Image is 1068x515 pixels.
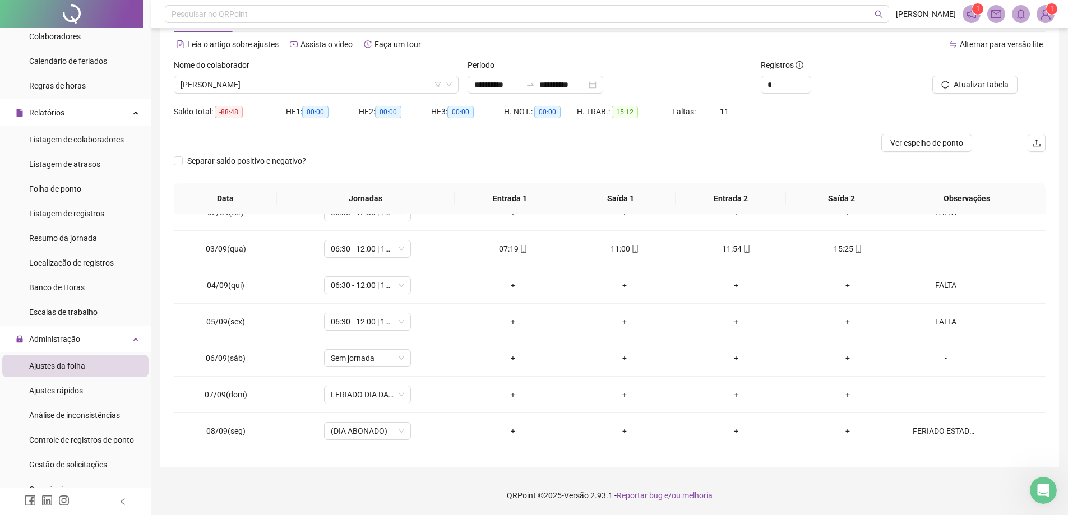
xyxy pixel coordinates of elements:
[534,106,561,118] span: 00:00
[25,495,36,506] span: facebook
[58,495,70,506] span: instagram
[359,105,432,118] div: HE 2:
[913,388,979,401] div: -
[890,137,963,149] span: Ver espelho de ponto
[174,105,286,118] div: Saldo total:
[302,106,329,118] span: 00:00
[690,388,783,401] div: +
[29,460,107,469] span: Gestão de solicitações
[16,335,24,343] span: lock
[286,105,359,118] div: HE 1:
[41,495,53,506] span: linkedin
[29,32,81,41] span: Colaboradores
[434,81,441,88] span: filter
[466,243,560,255] div: 07:19
[976,5,980,13] span: 1
[29,435,134,444] span: Controle de registros de ponto
[183,155,311,167] span: Separar saldo positivo e negativo?
[206,426,246,435] span: 08/09(seg)
[913,316,979,328] div: FALTA
[331,277,404,294] span: 06:30 - 12:00 | 13:00 - 15:30
[466,279,560,291] div: +
[672,107,697,116] span: Faltas:
[331,240,404,257] span: 06:30 - 12:00 | 13:00 - 15:30
[801,279,895,291] div: +
[277,183,455,214] th: Jornadas
[504,105,577,118] div: H. NOT.:
[466,388,560,401] div: +
[526,80,535,89] span: swap-right
[875,10,883,18] span: search
[761,59,803,71] span: Registros
[151,476,1068,515] footer: QRPoint © 2025 - 2.93.1 -
[578,279,672,291] div: +
[29,135,124,144] span: Listagem de colaboradores
[617,491,713,500] span: Reportar bug e/ou melhoria
[446,81,452,88] span: down
[300,40,353,49] span: Assista o vídeo
[331,313,404,330] span: 06:30 - 12:00 | 13:00 - 15:30
[29,361,85,370] span: Ajustes da folha
[290,40,298,48] span: youtube
[801,352,895,364] div: +
[720,107,729,116] span: 11
[742,245,751,253] span: mobile
[1046,3,1057,15] sup: Atualize o seu contato no menu Meus Dados
[949,40,957,48] span: swap
[431,105,504,118] div: HE 3:
[801,243,895,255] div: 15:25
[1016,9,1026,19] span: bell
[991,9,1001,19] span: mail
[29,57,107,66] span: Calendário de feriados
[215,106,243,118] span: -88:48
[690,316,783,328] div: +
[331,386,404,403] span: FERIADO DIA DA INDEPENDÊNCIA
[364,40,372,48] span: history
[896,183,1037,214] th: Observações
[578,388,672,401] div: +
[913,425,979,437] div: FERIADO ESTADUAL
[29,234,97,243] span: Resumo da jornada
[564,491,589,500] span: Versão
[913,352,979,364] div: -
[853,245,862,253] span: mobile
[29,386,83,395] span: Ajustes rápidos
[612,106,638,118] span: 15:12
[630,245,639,253] span: mobile
[690,279,783,291] div: +
[16,109,24,117] span: file
[455,183,565,214] th: Entrada 1
[801,316,895,328] div: +
[577,105,672,118] div: H. TRAB.:
[881,134,972,152] button: Ver espelho de ponto
[447,106,474,118] span: 00:00
[468,59,502,71] label: Período
[578,316,672,328] div: +
[331,350,404,366] span: Sem jornada
[932,76,1018,94] button: Atualizar tabela
[29,184,81,193] span: Folha de ponto
[676,183,786,214] th: Entrada 2
[206,354,246,363] span: 06/09(sáb)
[375,106,401,118] span: 00:00
[896,8,956,20] span: [PERSON_NAME]
[801,388,895,401] div: +
[1037,6,1054,22] img: 91023
[174,183,277,214] th: Data
[954,78,1009,91] span: Atualizar tabela
[967,9,977,19] span: notification
[565,183,676,214] th: Saída 1
[519,245,528,253] span: mobile
[690,243,783,255] div: 11:54
[972,3,983,15] sup: 1
[690,352,783,364] div: +
[466,352,560,364] div: +
[29,108,64,117] span: Relatórios
[466,316,560,328] div: +
[960,40,1043,49] span: Alternar para versão lite
[331,423,404,439] span: (DIA ABONADO)
[181,76,452,93] span: KÁSSIA COSTA SAMPAIO
[690,425,783,437] div: +
[29,335,80,344] span: Administração
[796,61,803,69] span: info-circle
